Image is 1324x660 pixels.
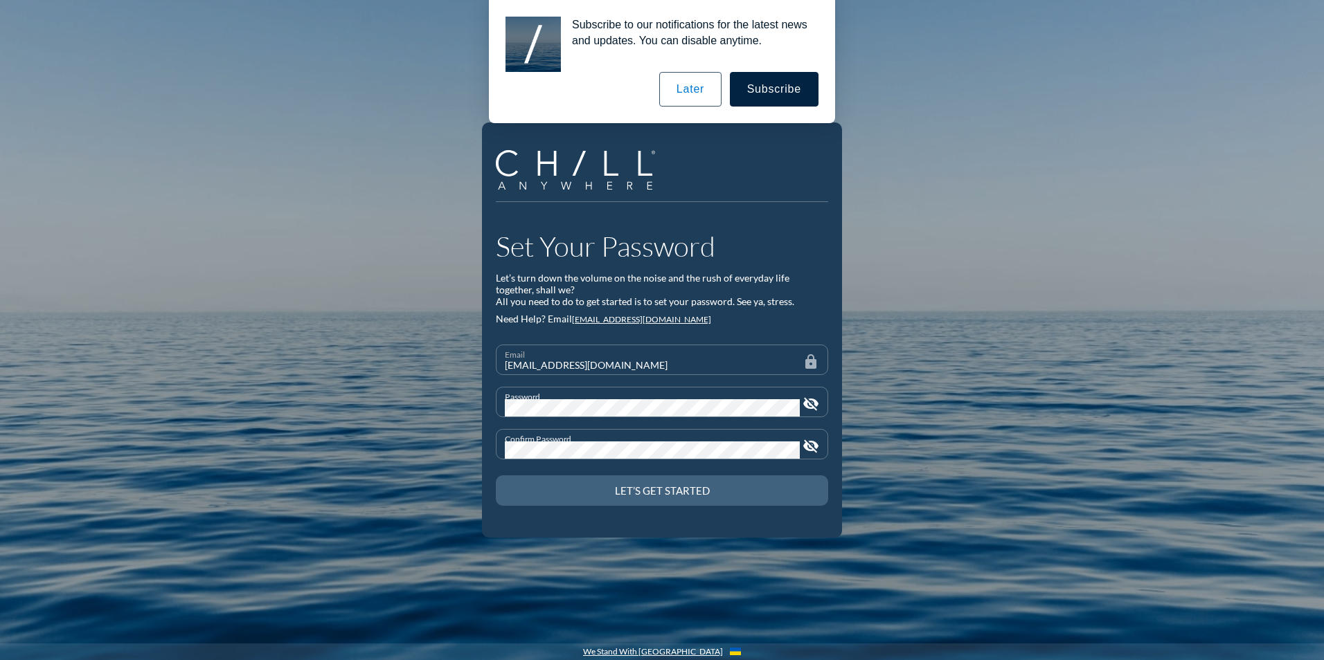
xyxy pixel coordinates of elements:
a: Company Logo [496,150,665,192]
input: Confirm Password [505,441,800,459]
div: Subscribe to our notifications for the latest news and updates. You can disable anytime. [561,17,818,48]
button: Subscribe [730,72,818,107]
img: notification icon [506,17,561,72]
span: Need Help? Email [496,313,572,324]
button: Later [659,72,722,107]
div: Let’s Get Started [520,484,804,497]
img: Flag_of_Ukraine.1aeecd60.svg [730,648,741,655]
img: Company Logo [496,150,655,190]
div: Let’s turn down the volume on the noise and the rush of everyday life together, shall we? All you... [496,273,828,307]
i: visibility_off [803,396,819,412]
h1: Set Your Password [496,230,828,263]
a: We Stand With [GEOGRAPHIC_DATA] [583,647,723,657]
input: Password [505,399,800,416]
button: Let’s Get Started [496,475,828,506]
i: visibility_off [803,438,819,455]
a: [EMAIL_ADDRESS][DOMAIN_NAME] [572,314,711,324]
